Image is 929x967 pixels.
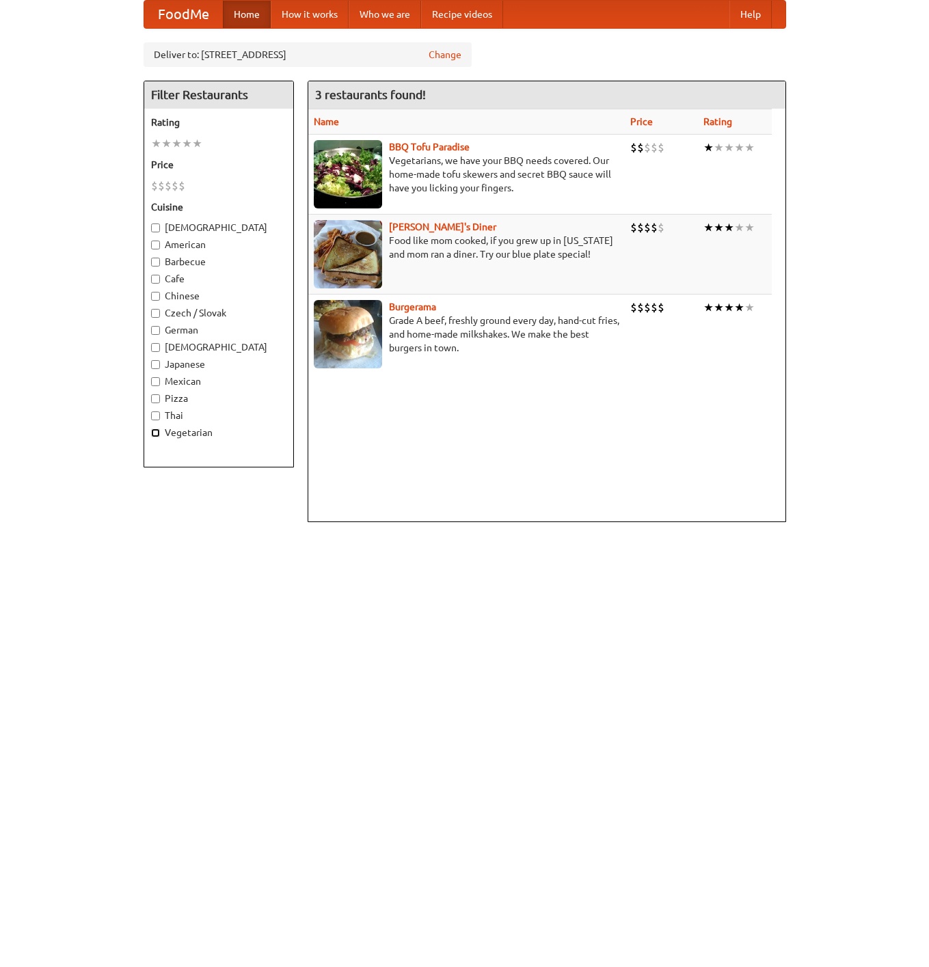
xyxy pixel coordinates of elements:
li: $ [172,178,178,193]
label: Chinese [151,289,286,303]
li: ★ [724,140,734,155]
label: [DEMOGRAPHIC_DATA] [151,221,286,234]
a: Name [314,116,339,127]
input: Czech / Slovak [151,309,160,318]
li: ★ [714,140,724,155]
li: $ [158,178,165,193]
li: $ [658,140,664,155]
input: Chinese [151,292,160,301]
p: Grade A beef, freshly ground every day, hand-cut fries, and home-made milkshakes. We make the bes... [314,314,619,355]
li: ★ [734,220,744,235]
h5: Cuisine [151,200,286,214]
li: ★ [703,300,714,315]
li: ★ [734,300,744,315]
p: Food like mom cooked, if you grew up in [US_STATE] and mom ran a diner. Try our blue plate special! [314,234,619,261]
li: ★ [172,136,182,151]
label: Japanese [151,357,286,371]
img: tofuparadise.jpg [314,140,382,208]
label: Barbecue [151,255,286,269]
a: FoodMe [144,1,223,28]
label: German [151,323,286,337]
a: Who we are [349,1,421,28]
label: Mexican [151,374,286,388]
li: $ [644,140,651,155]
li: ★ [192,136,202,151]
input: Barbecue [151,258,160,267]
h4: Filter Restaurants [144,81,293,109]
li: $ [651,140,658,155]
li: $ [644,220,651,235]
li: $ [151,178,158,193]
li: ★ [151,136,161,151]
label: American [151,238,286,251]
li: $ [637,300,644,315]
a: Rating [703,116,732,127]
label: Czech / Slovak [151,306,286,320]
li: $ [630,220,637,235]
input: Pizza [151,394,160,403]
label: Thai [151,409,286,422]
li: $ [651,300,658,315]
h5: Price [151,158,286,172]
a: Change [429,48,461,62]
input: Japanese [151,360,160,369]
li: ★ [161,136,172,151]
input: Mexican [151,377,160,386]
li: ★ [724,220,734,235]
li: $ [630,300,637,315]
li: $ [658,300,664,315]
input: Cafe [151,275,160,284]
a: How it works [271,1,349,28]
li: $ [658,220,664,235]
label: Vegetarian [151,426,286,439]
li: ★ [714,300,724,315]
p: Vegetarians, we have your BBQ needs covered. Our home-made tofu skewers and secret BBQ sauce will... [314,154,619,195]
a: BBQ Tofu Paradise [389,141,470,152]
label: Cafe [151,272,286,286]
li: ★ [744,220,755,235]
li: ★ [744,140,755,155]
label: Pizza [151,392,286,405]
img: sallys.jpg [314,220,382,288]
h5: Rating [151,115,286,129]
li: ★ [734,140,744,155]
a: Home [223,1,271,28]
img: burgerama.jpg [314,300,382,368]
li: $ [637,140,644,155]
a: Price [630,116,653,127]
li: ★ [703,140,714,155]
input: Vegetarian [151,428,160,437]
input: American [151,241,160,249]
a: Help [729,1,772,28]
input: German [151,326,160,335]
a: Burgerama [389,301,436,312]
li: $ [165,178,172,193]
input: Thai [151,411,160,420]
li: $ [651,220,658,235]
li: ★ [744,300,755,315]
label: [DEMOGRAPHIC_DATA] [151,340,286,354]
a: Recipe videos [421,1,503,28]
li: ★ [703,220,714,235]
li: $ [644,300,651,315]
li: $ [637,220,644,235]
li: $ [630,140,637,155]
input: [DEMOGRAPHIC_DATA] [151,223,160,232]
div: Deliver to: [STREET_ADDRESS] [144,42,472,67]
li: $ [178,178,185,193]
li: ★ [714,220,724,235]
input: [DEMOGRAPHIC_DATA] [151,343,160,352]
ng-pluralize: 3 restaurants found! [315,88,426,101]
li: ★ [182,136,192,151]
li: ★ [724,300,734,315]
a: [PERSON_NAME]'s Diner [389,221,496,232]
